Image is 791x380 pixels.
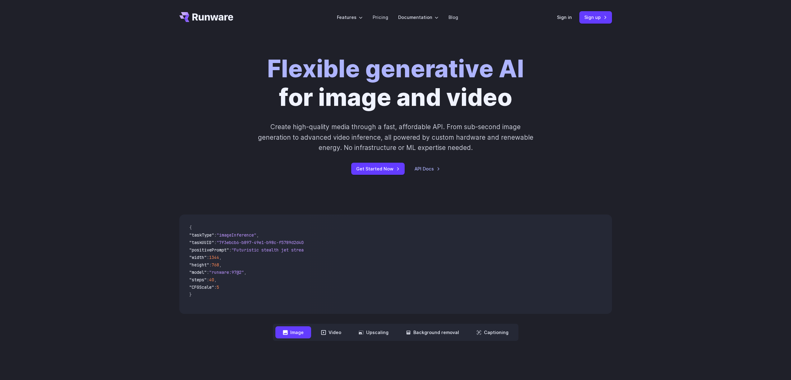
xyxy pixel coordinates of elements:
[217,232,256,238] span: "imageInference"
[415,165,440,172] a: API Docs
[209,255,219,260] span: 1344
[398,326,467,338] button: Background removal
[448,14,458,21] a: Blog
[212,262,219,268] span: 768
[189,277,207,283] span: "steps"
[351,163,405,175] a: Get Started Now
[189,240,214,245] span: "taskUUID"
[189,262,209,268] span: "height"
[337,14,363,21] label: Features
[207,255,209,260] span: :
[179,12,233,22] a: Go to /
[214,284,217,290] span: :
[267,55,524,112] h1: for image and video
[219,262,222,268] span: ,
[219,255,222,260] span: ,
[275,326,311,338] button: Image
[351,326,396,338] button: Upscaling
[189,225,192,230] span: {
[207,269,209,275] span: :
[244,269,246,275] span: ,
[232,247,458,253] span: "Futuristic stealth jet streaking through a neon-lit cityscape with glowing purple exhaust"
[256,232,259,238] span: ,
[373,14,388,21] a: Pricing
[214,277,217,283] span: ,
[189,284,214,290] span: "CFGScale"
[229,247,232,253] span: :
[469,326,516,338] button: Captioning
[189,269,207,275] span: "model"
[557,14,572,21] a: Sign in
[209,262,212,268] span: :
[189,292,192,297] span: }
[267,54,524,83] strong: Flexible generative AI
[189,232,214,238] span: "taskType"
[214,232,217,238] span: :
[217,284,219,290] span: 5
[398,14,439,21] label: Documentation
[189,247,229,253] span: "positivePrompt"
[217,240,311,245] span: "7f3ebcb6-b897-49e1-b98c-f5789d2d40d7"
[207,277,209,283] span: :
[209,277,214,283] span: 40
[189,255,207,260] span: "width"
[579,11,612,23] a: Sign up
[214,240,217,245] span: :
[257,122,534,153] p: Create high-quality media through a fast, affordable API. From sub-second image generation to adv...
[209,269,244,275] span: "runware:97@2"
[314,326,349,338] button: Video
